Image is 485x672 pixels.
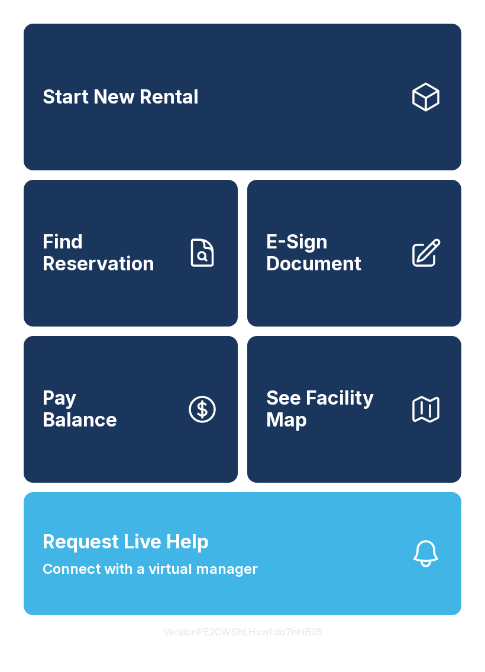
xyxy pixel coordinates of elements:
span: Request Live Help [43,528,209,556]
a: Start New Rental [24,24,461,170]
button: See Facility Map [247,336,461,483]
span: E-Sign Document [266,231,400,274]
span: Find Reservation [43,231,176,274]
span: Start New Rental [43,86,199,108]
button: Request Live HelpConnect with a virtual manager [24,492,461,615]
span: See Facility Map [266,387,400,431]
span: Connect with a virtual manager [43,558,258,580]
a: Find Reservation [24,180,238,327]
a: PayBalance [24,336,238,483]
a: E-Sign Document [247,180,461,327]
span: Pay Balance [43,387,117,431]
button: VersionPE2CWShLHxwLdo7nhiB05 [154,615,332,648]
